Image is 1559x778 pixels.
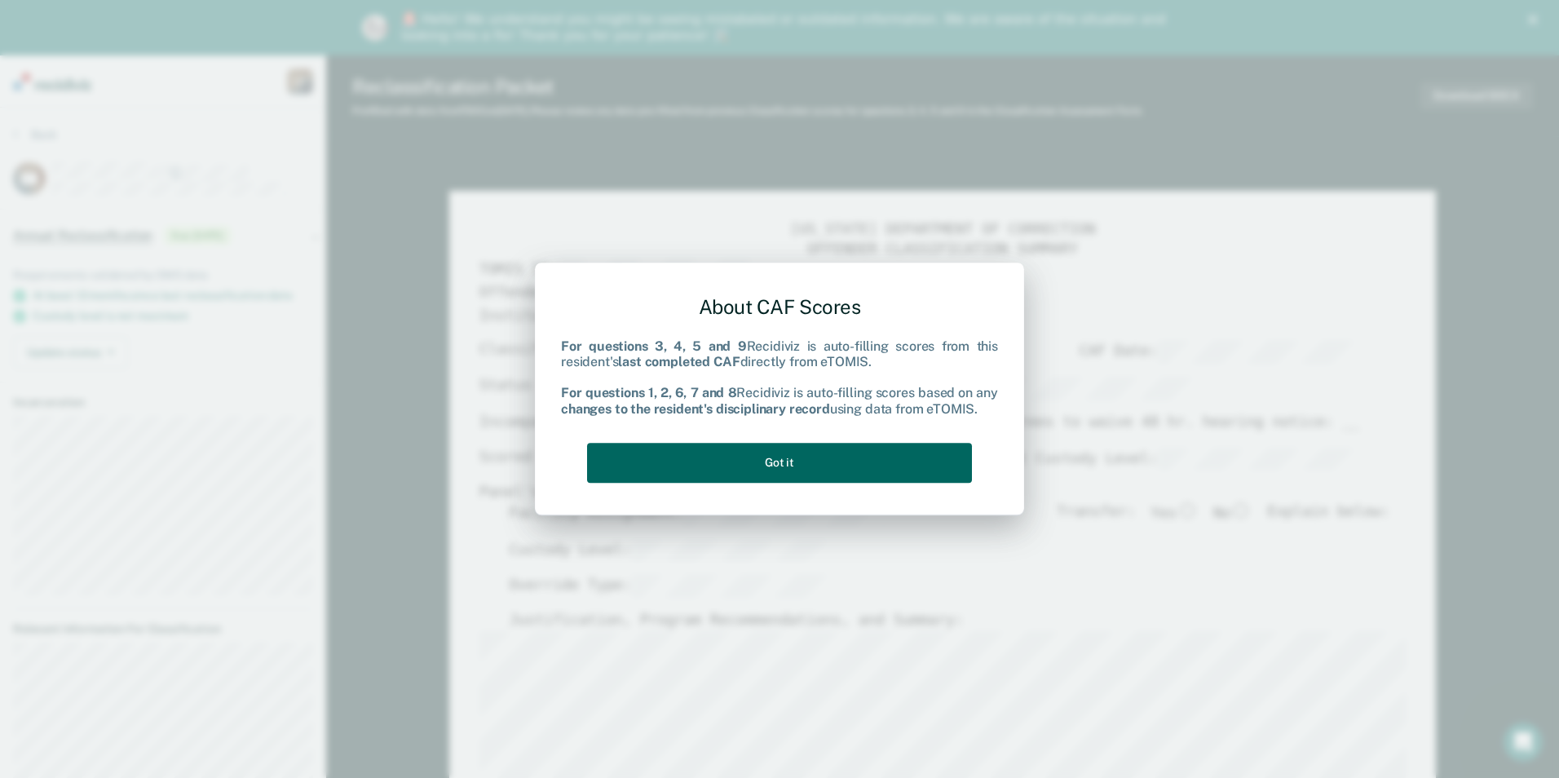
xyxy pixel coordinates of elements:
b: last completed CAF [618,354,740,369]
img: Profile image for Kim [362,15,388,41]
div: Recidiviz is auto-filling scores from this resident's directly from eTOMIS. Recidiviz is auto-fil... [561,338,998,417]
div: About CAF Scores [561,282,998,332]
div: Close [1528,15,1544,24]
button: Got it [587,443,972,483]
b: changes to the resident's disciplinary record [561,401,830,417]
div: 🚨 Hello! We understand you might be seeing mislabeled or outdated information. We are aware of th... [401,11,1171,44]
b: For questions 3, 4, 5 and 9 [561,338,747,354]
b: For questions 1, 2, 6, 7 and 8 [561,386,736,401]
